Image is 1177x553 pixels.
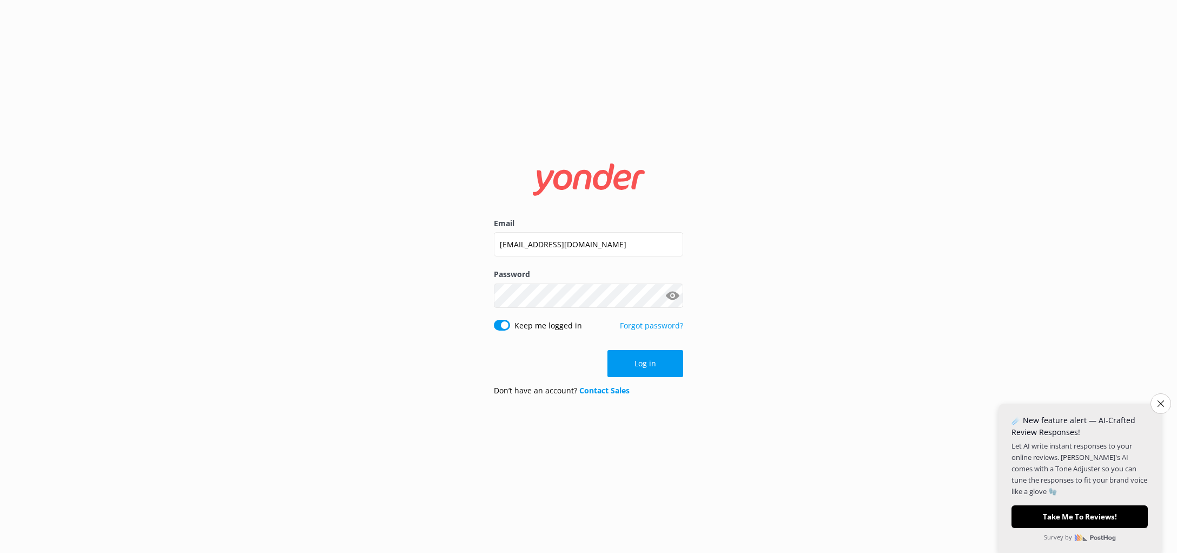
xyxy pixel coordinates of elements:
[494,268,683,280] label: Password
[579,385,630,396] a: Contact Sales
[494,218,683,229] label: Email
[494,385,630,397] p: Don’t have an account?
[494,232,683,256] input: user@emailaddress.com
[662,285,683,306] button: Show password
[607,350,683,377] button: Log in
[514,320,582,332] label: Keep me logged in
[620,320,683,331] a: Forgot password?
